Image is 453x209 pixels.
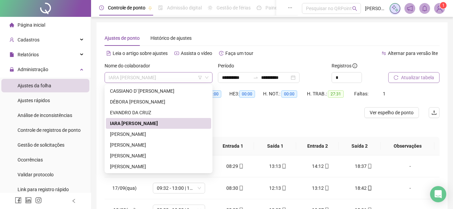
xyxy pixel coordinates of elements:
[367,164,372,169] span: mobile
[390,162,430,170] div: -
[332,62,357,69] span: Registros
[218,62,238,69] label: Período
[383,91,386,96] span: 1
[219,162,251,170] div: 08:29
[18,83,51,88] span: Ajustes da folha
[281,90,297,98] span: 00:00
[347,162,379,170] div: 18:37
[18,113,72,118] span: Análise de inconsistências
[388,51,438,56] span: Alternar para versão lite
[381,51,386,56] span: swap
[72,199,76,203] span: left
[158,5,163,10] span: file-done
[407,5,413,11] span: notification
[352,6,357,11] span: search
[105,62,154,69] label: Nome do colaborador
[18,52,39,57] span: Relatórios
[106,129,211,140] div: JESSICA REGINA DA SILVA
[281,164,286,169] span: mobile
[106,96,211,107] div: DÉBORA CRISTINA PEIXOTO
[305,162,337,170] div: 14:12
[208,5,213,10] span: sun
[401,74,434,81] span: Atualizar tabela
[110,109,207,116] div: EVANDRO DA CRUZ
[442,3,445,8] span: 1
[157,183,201,193] span: 09:32 - 13:00 | 14:00 - 18:20
[106,140,211,150] div: PAULO HENRIQUE DA ROCHA SANTOS
[370,109,414,116] span: Ver espelho de ponto
[110,152,207,159] div: [PERSON_NAME]
[106,51,111,56] span: file-text
[167,5,202,10] span: Admissão digital
[9,23,14,27] span: home
[347,184,379,192] div: 18:42
[112,185,137,191] span: 17/09(qua)
[110,120,207,127] div: IARA [PERSON_NAME]
[110,141,207,149] div: [PERSON_NAME]
[263,90,307,98] div: H. NOT.:
[174,51,179,56] span: youtube
[430,186,446,202] div: Open Intercom Messenger
[431,110,437,115] span: upload
[229,90,263,98] div: HE 3:
[198,76,202,80] span: filter
[217,5,251,10] span: Gestão de férias
[305,184,337,192] div: 13:12
[106,107,211,118] div: EVANDRO DA CRUZ
[113,51,168,56] span: Leia o artigo sobre ajustes
[225,51,253,56] span: Faça um tour
[219,184,251,192] div: 08:30
[99,5,104,10] span: clock-circle
[253,75,258,80] span: swap-right
[181,51,212,56] span: Assista o vídeo
[253,75,258,80] span: to
[9,37,14,42] span: user-add
[265,5,292,10] span: Painel do DP
[324,186,329,190] span: mobile
[386,142,429,150] span: Observações
[391,5,399,12] img: sparkle-icon.fc2bf0ac1784a2077858766a79e2daf3.svg
[288,5,292,10] span: ellipsis
[25,197,32,204] span: linkedin
[148,6,152,10] span: pushpin
[365,5,386,12] span: [PERSON_NAME]
[110,130,207,138] div: [PERSON_NAME]
[110,87,207,95] div: CASSIANO D' [PERSON_NAME]
[18,157,43,162] span: Ocorrências
[106,150,211,161] div: RENATO LUIZ DOS SANTOS GARCIA
[205,90,221,98] span: 00:00
[18,127,81,133] span: Controle de registros de ponto
[110,98,207,106] div: DÉBORA [PERSON_NAME]
[108,5,145,10] span: Controle de ponto
[212,137,254,155] th: Entrada 1
[422,5,428,11] span: bell
[18,37,39,42] span: Cadastros
[106,161,211,172] div: WILLIAM MACIEL DOS SANTOS
[390,184,430,192] div: -
[110,163,207,170] div: [PERSON_NAME]
[219,51,224,56] span: history
[307,90,354,98] div: H. TRAB.:
[339,137,381,155] th: Saída 2
[352,63,357,68] span: info-circle
[9,67,14,72] span: lock
[238,164,244,169] span: mobile
[440,2,447,9] sup: Atualize o seu contato no menu Meus Dados
[150,35,192,41] span: Histórico de ajustes
[18,172,54,177] span: Validar protocolo
[434,3,445,13] img: 66729
[364,107,419,118] button: Ver espelho de ponto
[18,67,48,72] span: Administração
[239,90,255,98] span: 00:00
[109,72,208,83] span: IARA LETICIA MIRA PADILHA
[254,137,296,155] th: Saída 1
[9,52,14,57] span: file
[35,197,42,204] span: instagram
[381,137,434,155] th: Observações
[367,186,372,190] span: mobile
[394,75,398,80] span: reload
[262,162,294,170] div: 13:13
[257,5,261,10] span: dashboard
[354,91,369,96] span: Faltas:
[205,76,209,80] span: down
